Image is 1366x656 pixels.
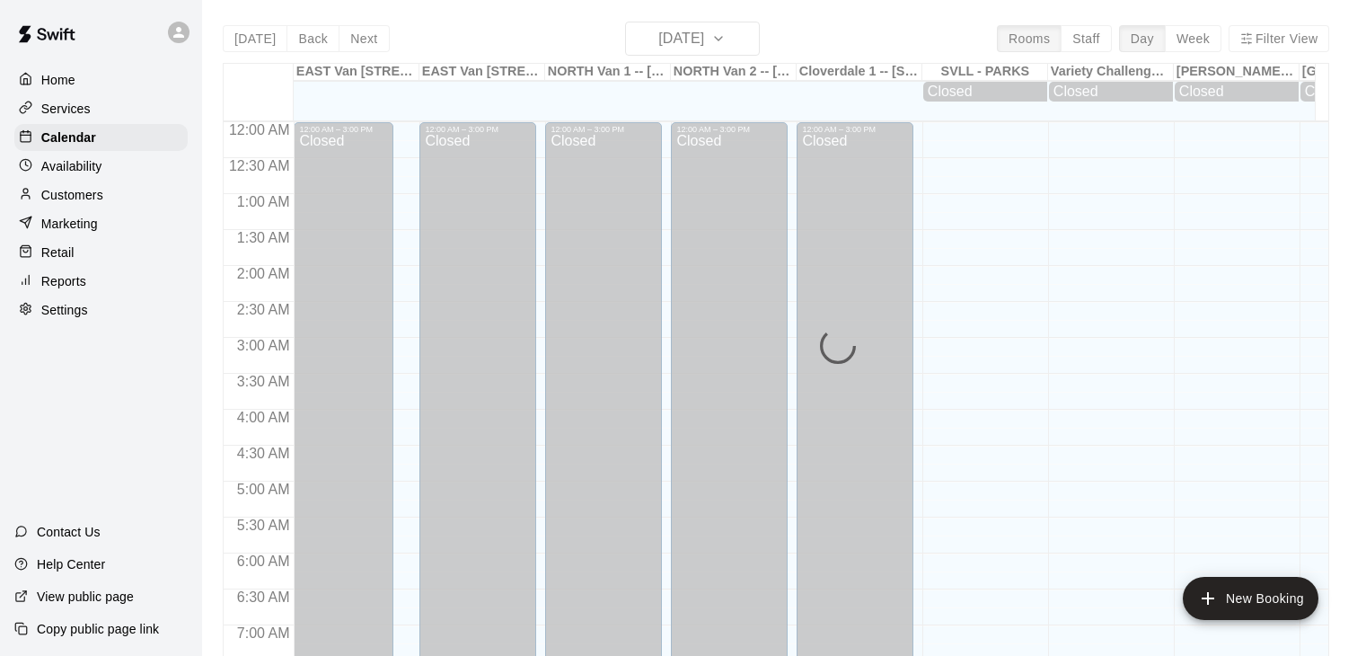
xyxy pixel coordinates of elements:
[14,124,188,151] a: Calendar
[41,157,102,175] p: Availability
[14,95,188,122] a: Services
[233,625,295,641] span: 7:00 AM
[425,125,531,134] div: 12:00 AM – 3:00 PM
[14,297,188,324] a: Settings
[233,590,295,605] span: 6:30 AM
[299,125,388,134] div: 12:00 AM – 3:00 PM
[676,125,782,134] div: 12:00 AM – 3:00 PM
[14,239,188,266] a: Retail
[233,266,295,281] span: 2:00 AM
[41,71,75,89] p: Home
[225,122,295,137] span: 12:00 AM
[14,153,188,180] a: Availability
[545,64,671,81] div: NORTH Van 1 -- [STREET_ADDRESS]
[233,410,295,425] span: 4:00 AM
[37,620,159,638] p: Copy public page link
[37,588,134,606] p: View public page
[233,230,295,245] span: 1:30 AM
[1183,577,1318,620] button: add
[233,338,295,353] span: 3:00 AM
[37,555,105,573] p: Help Center
[1179,84,1294,100] div: Closed
[14,268,188,295] a: Reports
[41,186,103,204] p: Customers
[14,210,188,237] a: Marketing
[225,158,295,173] span: 12:30 AM
[14,66,188,93] a: Home
[1174,64,1300,81] div: [PERSON_NAME] Park - [STREET_ADDRESS]
[233,518,295,533] span: 5:30 AM
[922,64,1048,81] div: SVLL - PARKS
[233,554,295,569] span: 6:00 AM
[41,129,96,146] p: Calendar
[671,64,797,81] div: NORTH Van 2 -- [STREET_ADDRESS]
[233,194,295,209] span: 1:00 AM
[41,272,86,290] p: Reports
[233,302,295,317] span: 2:30 AM
[37,523,101,541] p: Contact Us
[802,125,908,134] div: 12:00 AM – 3:00 PM
[41,100,91,118] p: Services
[1053,84,1168,100] div: Closed
[419,64,545,81] div: EAST Van [STREET_ADDRESS]
[233,482,295,497] span: 5:00 AM
[41,301,88,319] p: Settings
[797,64,922,81] div: Cloverdale 1 -- [STREET_ADDRESS]
[14,182,188,208] a: Customers
[41,244,75,262] p: Retail
[41,215,98,233] p: Marketing
[928,84,1043,100] div: Closed
[233,374,295,389] span: 3:30 AM
[1048,64,1174,81] div: Variety Challenger Diamond, [STREET_ADDRESS][PERSON_NAME]
[294,64,419,81] div: EAST Van [STREET_ADDRESS]
[551,125,657,134] div: 12:00 AM – 3:00 PM
[233,446,295,461] span: 4:30 AM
